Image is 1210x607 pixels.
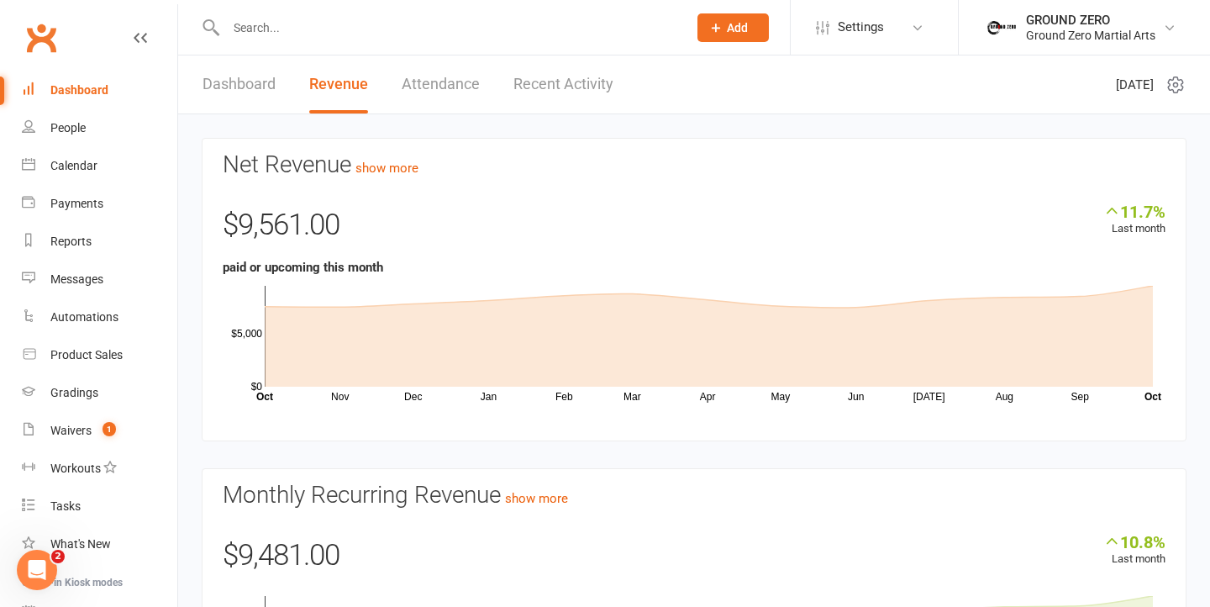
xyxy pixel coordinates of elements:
[20,17,62,59] a: Clubworx
[50,424,92,437] div: Waivers
[1026,13,1155,28] div: GROUND ZERO
[50,386,98,399] div: Gradings
[697,13,769,42] button: Add
[223,260,383,275] strong: paid or upcoming this month
[50,537,111,551] div: What's New
[50,499,81,513] div: Tasks
[1103,532,1165,551] div: 10.8%
[22,298,177,336] a: Automations
[50,197,103,210] div: Payments
[22,374,177,412] a: Gradings
[221,16,676,40] input: Search...
[22,261,177,298] a: Messages
[51,550,65,563] span: 2
[838,8,884,46] span: Settings
[50,348,123,362] div: Product Sales
[984,11,1018,45] img: thumb_image1749514215.png
[50,235,92,248] div: Reports
[22,147,177,185] a: Calendar
[50,159,97,172] div: Calendar
[1103,532,1165,568] div: Last month
[103,422,116,436] span: 1
[355,161,418,176] a: show more
[50,121,86,135] div: People
[50,83,108,97] div: Dashboard
[309,55,368,113] a: Revenue
[22,336,177,374] a: Product Sales
[22,185,177,223] a: Payments
[505,491,568,506] a: show more
[50,310,118,324] div: Automations
[513,55,613,113] a: Recent Activity
[1103,202,1165,220] div: 11.7%
[50,462,101,475] div: Workouts
[223,532,1165,588] div: $9,481.00
[727,21,748,34] span: Add
[50,272,103,286] div: Messages
[22,450,177,488] a: Workouts
[22,223,177,261] a: Reports
[22,71,177,109] a: Dashboard
[22,412,177,450] a: Waivers 1
[223,202,1165,257] div: $9,561.00
[1116,75,1154,95] span: [DATE]
[223,483,1165,509] h3: Monthly Recurring Revenue
[203,55,276,113] a: Dashboard
[1026,28,1155,43] div: Ground Zero Martial Arts
[17,550,57,590] iframe: Intercom live chat
[22,109,177,147] a: People
[223,152,1165,178] h3: Net Revenue
[22,488,177,525] a: Tasks
[402,55,480,113] a: Attendance
[1103,202,1165,238] div: Last month
[22,525,177,563] a: What's New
